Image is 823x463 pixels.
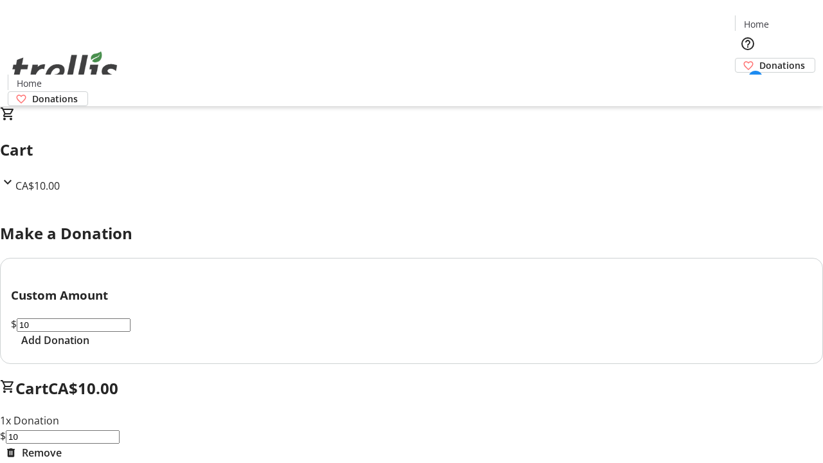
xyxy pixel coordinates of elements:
span: Add Donation [21,332,89,348]
span: Home [17,77,42,90]
span: Donations [32,92,78,105]
span: CA$10.00 [48,377,118,399]
span: CA$10.00 [15,179,60,193]
input: Donation Amount [6,430,120,444]
a: Home [8,77,50,90]
button: Cart [735,73,761,98]
span: Home [744,17,769,31]
input: Donation Amount [17,318,131,332]
button: Add Donation [11,332,100,348]
h3: Custom Amount [11,286,812,304]
a: Donations [735,58,815,73]
span: $ [11,317,17,331]
button: Help [735,31,761,57]
span: Donations [759,59,805,72]
a: Home [736,17,777,31]
img: Orient E2E Organization 9N6DeoeNRN's Logo [8,37,122,102]
span: Remove [22,445,62,460]
a: Donations [8,91,88,106]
